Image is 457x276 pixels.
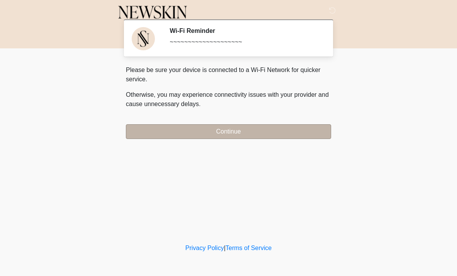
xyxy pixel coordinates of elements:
a: Terms of Service [225,245,271,251]
p: Please be sure your device is connected to a Wi-Fi Network for quicker service. [126,65,331,84]
span: . [199,101,201,107]
img: Newskin Logo [118,6,187,19]
button: Continue [126,124,331,139]
img: Agent Avatar [132,27,155,50]
a: Privacy Policy [186,245,224,251]
a: | [224,245,225,251]
div: ~~~~~~~~~~~~~~~~~~~~ [170,38,320,47]
h2: Wi-Fi Reminder [170,27,320,34]
p: Otherwise, you may experience connectivity issues with your provider and cause unnecessary delays [126,90,331,109]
